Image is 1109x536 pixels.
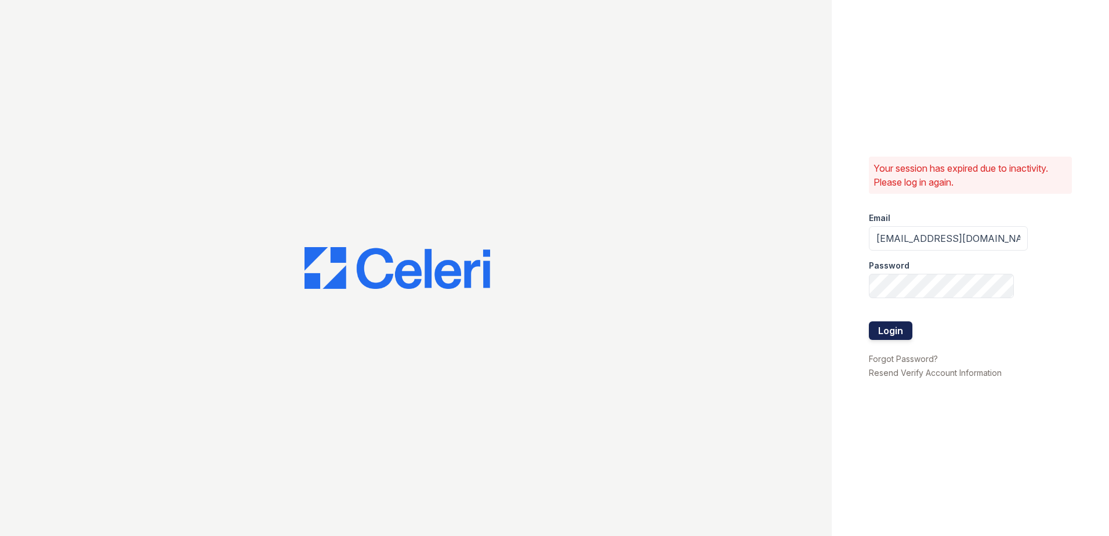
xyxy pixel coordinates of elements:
[874,161,1067,189] p: Your session has expired due to inactivity. Please log in again.
[869,368,1002,378] a: Resend Verify Account Information
[869,321,912,340] button: Login
[869,212,890,224] label: Email
[869,354,938,364] a: Forgot Password?
[869,260,909,271] label: Password
[305,247,490,289] img: CE_Logo_Blue-a8612792a0a2168367f1c8372b55b34899dd931a85d93a1a3d3e32e68fde9ad4.png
